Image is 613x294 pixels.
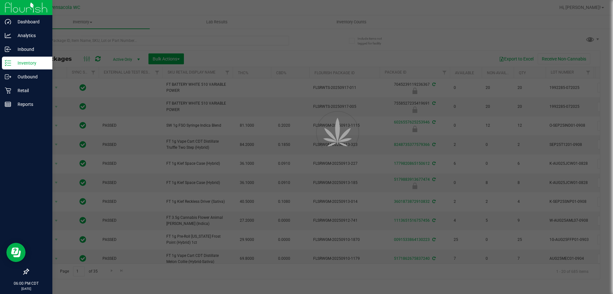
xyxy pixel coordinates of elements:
[3,281,49,286] p: 06:00 PM CDT
[11,100,49,108] p: Reports
[6,243,26,262] iframe: Resource center
[5,32,11,39] inline-svg: Analytics
[5,19,11,25] inline-svg: Dashboard
[5,46,11,52] inline-svg: Inbound
[11,32,49,39] p: Analytics
[5,87,11,94] inline-svg: Retail
[11,87,49,94] p: Retail
[11,45,49,53] p: Inbound
[5,101,11,107] inline-svg: Reports
[3,286,49,291] p: [DATE]
[5,74,11,80] inline-svg: Outbound
[11,18,49,26] p: Dashboard
[11,73,49,81] p: Outbound
[11,59,49,67] p: Inventory
[5,60,11,66] inline-svg: Inventory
